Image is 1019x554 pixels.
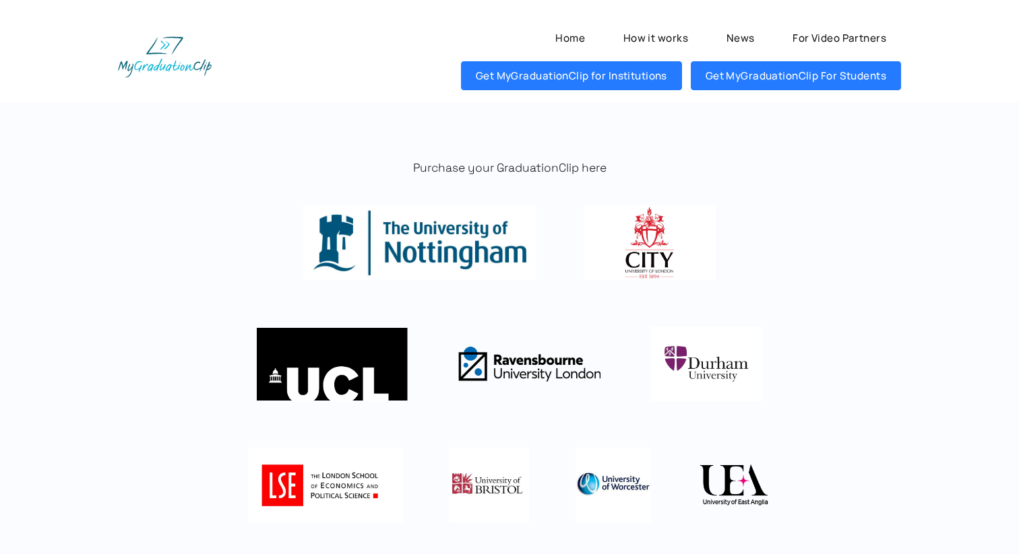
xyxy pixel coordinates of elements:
img: Nottingham [303,205,537,279]
a: How it works [609,24,703,53]
img: University College London [257,326,408,401]
img: Ravensbourne University London [455,326,604,401]
p: Purchase your GraduationClip here [118,160,900,176]
img: Untitled [248,448,402,522]
a: Home [541,24,599,53]
img: Untitled [449,448,529,522]
a: Get MyGraduationClip For Students [691,61,901,90]
img: University of Worcester [576,448,650,522]
a: For Video Partners [778,24,901,53]
a: Get MyGraduationClip for Institutions [461,61,682,90]
img: Untitled [650,326,762,401]
img: Untitled [697,448,772,522]
img: City [584,205,716,279]
a: News [712,24,769,53]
